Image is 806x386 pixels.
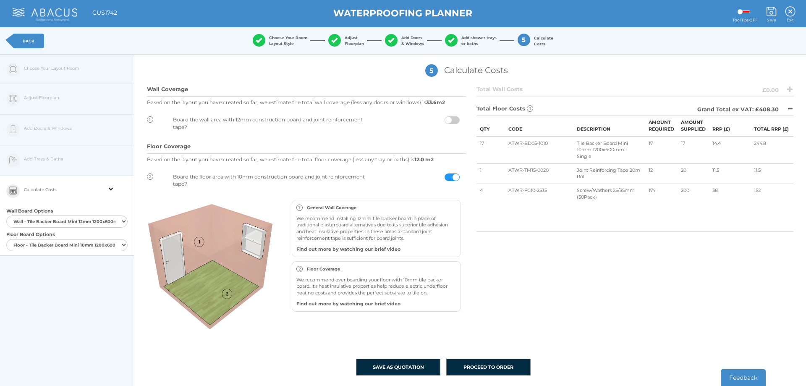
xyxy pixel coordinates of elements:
button: Choose Your Room Layout Style [243,24,317,57]
button: Add shower traysor baths [435,24,506,57]
p: Calculate Costs [134,63,798,78]
td: Tile Backer Board Mini 10mm 1200x600mm - Single [573,137,645,164]
img: Exit [785,6,796,17]
h1: WATERPROOFING PLANNER [145,8,661,18]
h1: CUS1742 [92,10,117,16]
span: Tool Tips OFF [733,18,758,23]
button: Add Doors& Windows [375,24,433,57]
button: AdjustFloorplan [319,24,373,57]
a: Exit [785,3,796,22]
td: 11.5 [709,163,751,184]
p: Board the wall area with 12mm construction board and joint reinforcement tape? [173,116,375,130]
td: 174 [645,184,678,204]
td: ATWR-BD05-1010 [505,137,573,164]
span: Choose Your Room [269,35,307,46]
img: stage-5-icon.png [9,186,17,194]
span: Add shower trays or baths [461,35,497,46]
span: 5 [425,64,438,77]
b: 12.0 m2 [414,156,434,163]
span: Adjust Floorplan [345,35,364,46]
button: Feedback [721,369,766,386]
th: QTY [476,116,505,136]
a: Find out more by watching our brief video [292,246,461,253]
button: PROCEED TO ORDER [447,359,531,375]
th: DESCRIPTION [573,116,645,136]
span: Calculate Costs [24,176,57,203]
p: We recommend over boarding your floor with 10mm tile backer board. It's heat insulative propertie... [292,277,461,297]
span: 2 [298,266,301,272]
p: Board the floor area with 10mm construction board and joint reinforcement tape? [173,173,375,187]
span: Grand Total ex VAT: £408.30 [697,106,779,113]
th: AMOUNT SUPPLIED [678,116,709,136]
span: 1 [298,205,300,210]
td: Screw/Washers 25/35mm (50Pack) [573,184,645,204]
span: 2 [149,174,152,179]
td: ATWR-TM15-0020 [505,163,573,184]
td: 4 [476,184,505,204]
b: 33.6m2 [426,99,445,105]
td: 11.5 [751,163,793,184]
p: Based on the layout you have created so far; we estimate the total wall coverage (less any doors ... [147,99,466,106]
img: Save [766,6,777,17]
label: Guide [740,11,750,13]
th: AMOUNT REQUIRED [645,116,678,136]
td: 14.4 [709,137,751,164]
span: 1 [529,106,531,111]
p: We recommend installing 12mm tile backer board in place of traditional plasterboard alternatives ... [292,215,461,242]
span: Save [766,18,777,23]
th: TOTAL RRP (£) [751,116,793,136]
span: 200 [681,187,689,193]
span: Layout Style [269,41,294,46]
img: Waterproofing%20Planner%20Option%202.png [136,196,296,332]
h3: Wall Coverage [147,86,306,92]
td: ATWR-FC10-2535 [505,184,573,204]
td: 17 [476,137,505,164]
th: CODE [505,116,573,136]
a: BACK [13,34,44,48]
h3: Floor Coverage [147,143,306,149]
td: Joint Reinforcing Tape 20m Roll [573,163,645,184]
a: Find out more by watching our brief video [292,301,461,307]
td: 152 [751,184,793,204]
td: 244.8 [751,137,793,164]
span: 1 [149,117,151,122]
td: 17 [645,137,678,164]
h3: Total Floor Costs [476,105,582,111]
p: General Wall Coverage [303,205,356,211]
td: 1 [476,163,505,184]
span: Exit [785,18,796,23]
span: 20 [681,167,686,173]
h3: Floor Board Options [6,232,128,237]
p: Floor Coverage [303,266,340,272]
span: Calculate Costs [534,35,553,47]
button: SAVE AS QUOTATION [356,359,440,375]
p: Based on the layout you have created so far; we estimate the total floor coverage (less any tray ... [147,156,466,163]
button: 5 CalculateCosts [508,24,563,58]
th: RRP (£) [709,116,751,136]
span: 17 [681,140,685,146]
span: Add Doors & Windows [401,35,424,46]
h3: Wall Board Options [6,208,128,213]
td: 38 [709,184,751,204]
td: 12 [645,163,678,184]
